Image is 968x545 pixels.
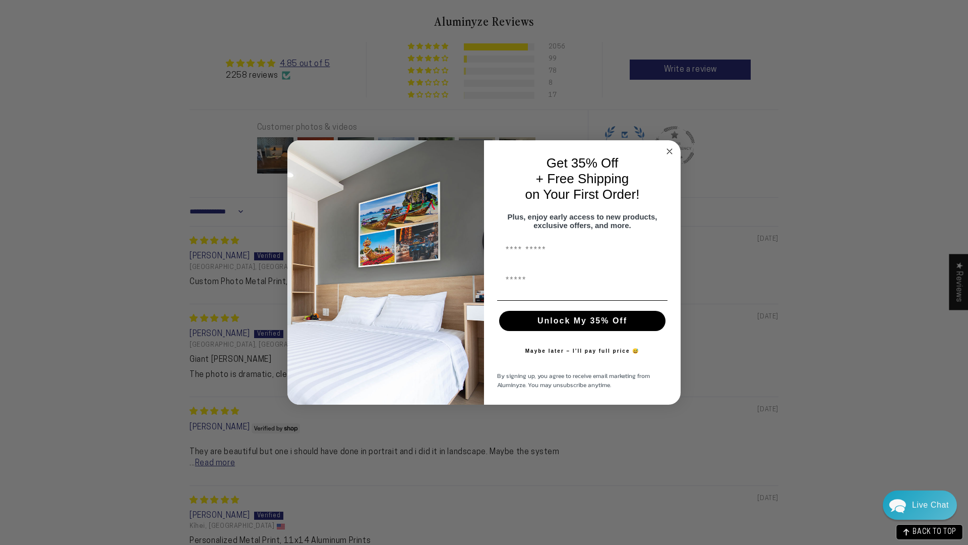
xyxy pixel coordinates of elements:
div: Chat widget toggle [883,490,957,520]
span: + Free Shipping [536,171,629,186]
span: BACK TO TOP [913,529,956,536]
span: Plus, enjoy early access to new products, exclusive offers, and more. [508,212,657,230]
img: underline [497,300,668,301]
img: 728e4f65-7e6c-44e2-b7d1-0292a396982f.jpeg [287,140,484,405]
span: on Your First Order! [525,187,640,202]
span: Get 35% Off [547,155,619,171]
span: By signing up, you agree to receive email marketing from Aluminyze. You may unsubscribe anytime. [497,371,650,390]
button: Unlock My 35% Off [499,311,665,331]
button: Maybe later – I’ll pay full price 😅 [520,341,645,361]
div: Contact Us Directly [912,490,949,520]
button: Close dialog [663,145,676,157]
